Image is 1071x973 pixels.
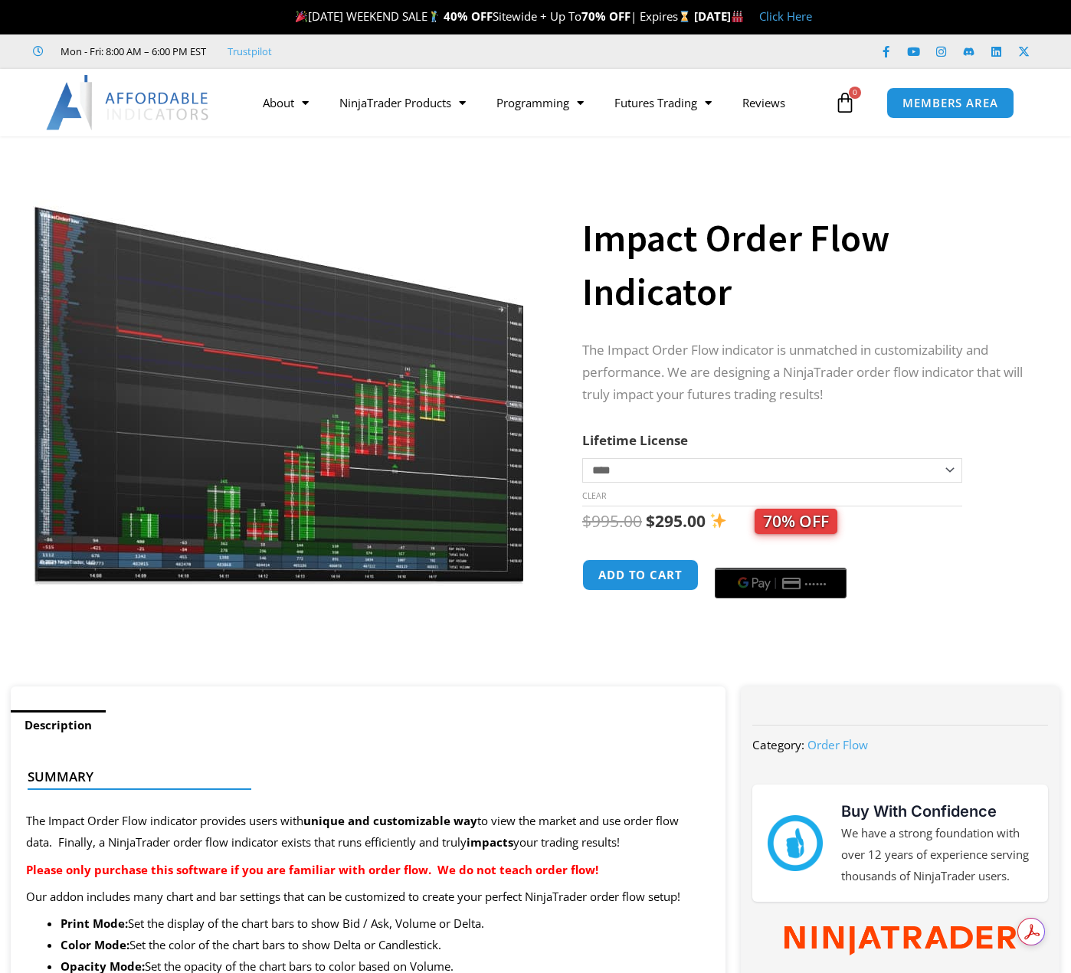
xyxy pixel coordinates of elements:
text: •••••• [805,578,828,589]
span: 70% OFF [755,509,837,534]
span: Category: [752,737,804,752]
img: OrderFlow 2 [33,163,526,587]
a: Clear options [582,490,606,501]
span: $ [582,510,591,532]
li: Set the color of the chart bars to show Delta or Candlestick. [61,935,710,956]
strong: 40% OFF [444,8,493,24]
bdi: 995.00 [582,510,642,532]
img: LogoAI | Affordable Indicators – NinjaTrader [46,75,211,130]
span: Mon - Fri: 8:00 AM – 6:00 PM EST [57,42,206,61]
img: 🎉 [296,11,307,22]
img: ✨ [710,513,726,529]
h4: Summary [28,769,696,785]
button: Add to cart [582,559,699,591]
strong: Print Mode: [61,916,128,931]
img: mark thumbs good 43913 | Affordable Indicators – NinjaTrader [768,815,823,870]
strong: 70% OFF [581,8,630,24]
h3: Buy With Confidence [841,800,1033,823]
nav: Menu [247,85,830,120]
li: Set the display of the chart bars to show Bid / Ask, Volume or Delta. [61,913,710,935]
strong: [DATE] [694,8,744,24]
span: 0 [849,87,861,99]
a: Futures Trading [599,85,727,120]
a: About [247,85,324,120]
strong: unique and customizable way [303,813,477,828]
span: MEMBERS AREA [902,97,998,109]
iframe: PayPal Message 1 [582,611,1030,624]
p: The Impact Order Flow indicator is unmatched in customizability and performance. We are designing... [582,339,1030,406]
strong: Please only purchase this software if you are familiar with order flow. We do not teach order flow! [26,862,598,877]
img: ⌛ [679,11,690,22]
iframe: Secure payment input frame [712,557,850,559]
a: 0 [811,80,879,125]
a: Click Here [759,8,812,24]
a: Trustpilot [228,42,272,61]
bdi: 295.00 [646,510,706,532]
button: Buy with GPay [715,568,847,598]
a: Reviews [727,85,801,120]
a: Description [11,710,106,740]
span: [DATE] WEEKEND SALE Sitewide + Up To | Expires [292,8,694,24]
strong: Color Mode: [61,937,129,952]
img: 🏭 [732,11,743,22]
p: The Impact Order Flow indicator provides users with to view the market and use order flow data. F... [26,811,710,853]
a: Programming [481,85,599,120]
strong: impacts [467,834,513,850]
img: 🏌️‍♂️ [428,11,440,22]
img: NinjaTrader Wordmark color RGB | Affordable Indicators – NinjaTrader [784,926,1015,955]
a: NinjaTrader Products [324,85,481,120]
span: $ [646,510,655,532]
p: We have a strong foundation with over 12 years of experience serving thousands of NinjaTrader users. [841,823,1033,887]
a: MEMBERS AREA [886,87,1014,119]
a: Order Flow [807,737,868,752]
h1: Impact Order Flow Indicator [582,211,1030,319]
p: Our addon includes many chart and bar settings that can be customized to create your perfect Ninj... [26,886,710,908]
label: Lifetime License [582,431,688,449]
